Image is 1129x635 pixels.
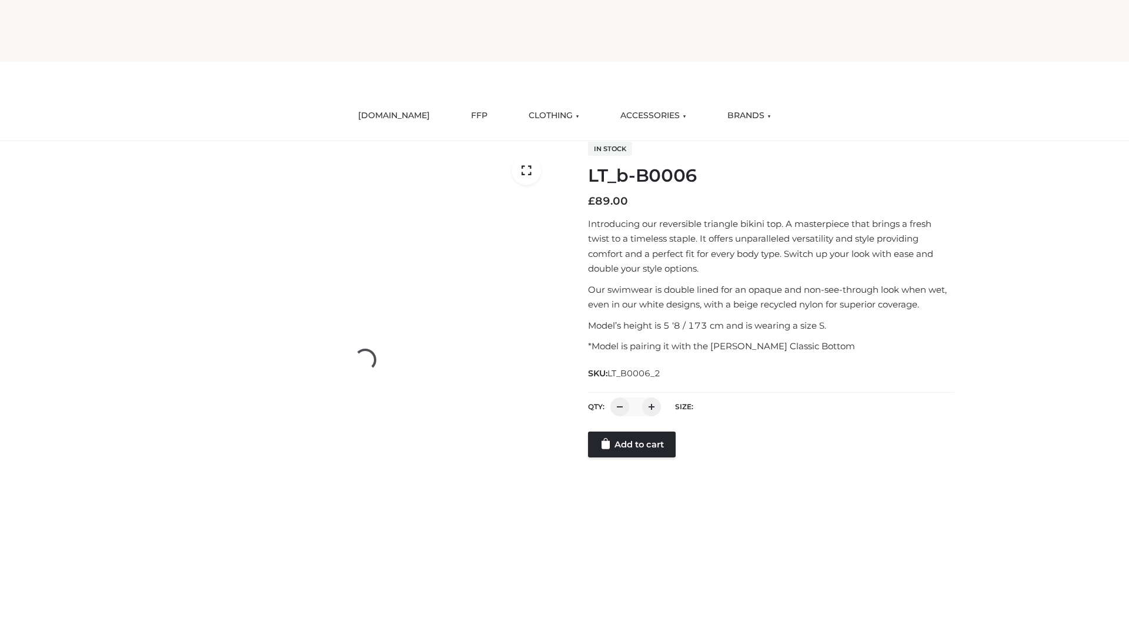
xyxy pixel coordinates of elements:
p: Model’s height is 5 ‘8 / 173 cm and is wearing a size S. [588,318,954,333]
a: BRANDS [719,103,780,129]
bdi: 89.00 [588,195,628,208]
span: LT_B0006_2 [607,368,660,379]
label: Size: [675,402,693,411]
p: Our swimwear is double lined for an opaque and non-see-through look when wet, even in our white d... [588,282,954,312]
a: Add to cart [588,432,676,457]
a: [DOMAIN_NAME] [349,103,439,129]
a: CLOTHING [520,103,588,129]
span: In stock [588,142,632,156]
label: QTY: [588,402,604,411]
h1: LT_b-B0006 [588,165,954,186]
p: Introducing our reversible triangle bikini top. A masterpiece that brings a fresh twist to a time... [588,216,954,276]
a: ACCESSORIES [612,103,695,129]
span: SKU: [588,366,662,380]
span: £ [588,195,595,208]
p: *Model is pairing it with the [PERSON_NAME] Classic Bottom [588,339,954,354]
a: FFP [462,103,496,129]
